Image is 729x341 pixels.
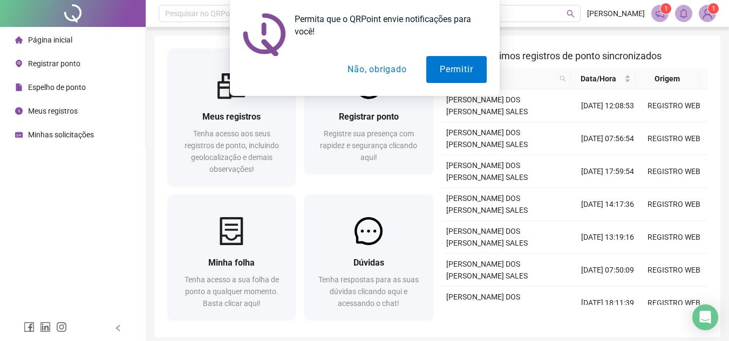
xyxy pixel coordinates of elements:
div: Open Intercom Messenger [692,304,718,330]
td: REGISTRO WEB [641,122,707,155]
a: Meus registrosTenha acesso aos seus registros de ponto, incluindo geolocalização e demais observa... [167,48,296,186]
td: REGISTRO WEB [641,221,707,254]
span: Meus registros [202,112,261,122]
span: schedule [15,131,23,138]
span: [PERSON_NAME] DOS [PERSON_NAME] SALES [446,161,528,182]
span: Registre sua presença com rapidez e segurança clicando aqui! [320,129,417,162]
span: Minha folha [208,258,255,268]
span: Tenha respostas para as suas dúvidas clicando aqui e acessando o chat! [318,275,419,308]
td: [DATE] 17:59:54 [575,155,641,188]
a: Minha folhaTenha acesso a sua folha de ponto a qualquer momento. Basta clicar aqui! [167,194,296,320]
div: Permita que o QRPoint envie notificações para você! [286,13,487,38]
span: Dúvidas [353,258,384,268]
button: Permitir [426,56,486,83]
td: REGISTRO WEB [641,89,707,122]
span: Tenha acesso a sua folha de ponto a qualquer momento. Basta clicar aqui! [185,275,279,308]
span: Minhas solicitações [28,130,94,139]
img: notification icon [243,13,286,56]
a: Registrar pontoRegistre sua presença com rapidez e segurança clicando aqui! [304,48,433,174]
span: [PERSON_NAME] DOS [PERSON_NAME] SALES [446,128,528,149]
a: DúvidasTenha respostas para as suas dúvidas clicando aqui e acessando o chat! [304,194,433,320]
span: clock-circle [15,107,23,115]
td: [DATE] 13:19:16 [575,221,641,254]
span: Registrar ponto [339,112,399,122]
span: [PERSON_NAME] DOS [PERSON_NAME] SALES [446,293,528,313]
td: [DATE] 18:11:39 [575,287,641,319]
span: instagram [56,322,67,332]
span: [PERSON_NAME] DOS [PERSON_NAME] SALES [446,227,528,247]
td: [DATE] 12:08:53 [575,89,641,122]
td: REGISTRO WEB [641,155,707,188]
td: REGISTRO WEB [641,287,707,319]
td: REGISTRO WEB [641,254,707,287]
button: Não, obrigado [334,56,420,83]
td: [DATE] 07:56:54 [575,122,641,155]
span: [PERSON_NAME] DOS [PERSON_NAME] SALES [446,260,528,280]
td: [DATE] 14:17:36 [575,188,641,221]
span: linkedin [40,322,51,332]
span: Meus registros [28,107,78,115]
span: [PERSON_NAME] DOS [PERSON_NAME] SALES [446,194,528,214]
span: Tenha acesso aos seus registros de ponto, incluindo geolocalização e demais observações! [185,129,279,173]
td: [DATE] 07:50:09 [575,254,641,287]
span: left [114,324,122,332]
td: REGISTRO WEB [641,188,707,221]
span: facebook [24,322,35,332]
